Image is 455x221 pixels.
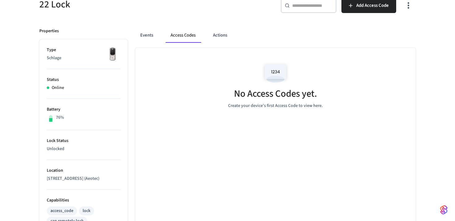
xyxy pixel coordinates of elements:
p: Unlocked [47,146,120,152]
div: access_code [50,208,73,214]
p: Type [47,47,120,53]
img: Yale Assure Touchscreen Wifi Smart Lock, Satin Nickel, Front [105,47,120,62]
p: Schlage [47,55,120,61]
p: [STREET_ADDRESS] (Aeotec) [47,175,120,182]
p: Create your device's first Access Code to view here. [228,103,323,109]
p: Capabilities [47,197,120,204]
h5: No Access Codes yet. [234,87,317,100]
p: 76% [56,114,64,121]
button: Events [135,28,158,43]
p: Online [52,85,64,91]
img: Access Codes Empty State [262,60,289,86]
p: Lock Status [47,138,120,144]
div: lock [83,208,90,214]
div: ant example [135,28,416,43]
p: Status [47,77,120,83]
p: Battery [47,106,120,113]
p: Properties [39,28,59,34]
button: Actions [208,28,232,43]
p: Location [47,167,120,174]
span: Add Access Code [356,2,389,10]
img: SeamLogoGradient.69752ec5.svg [440,205,448,215]
button: Access Codes [166,28,201,43]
